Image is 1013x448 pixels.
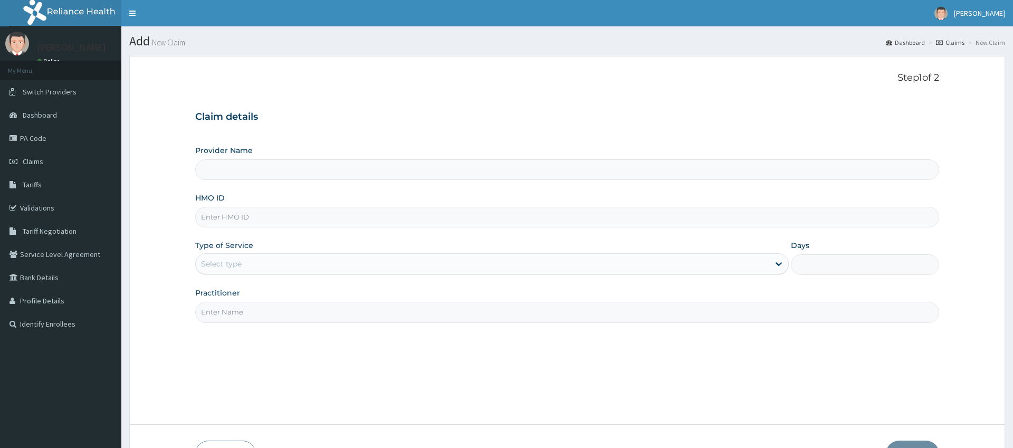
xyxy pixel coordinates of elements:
a: Dashboard [886,38,925,47]
label: Practitioner [195,288,240,298]
h1: Add [129,34,1005,48]
h3: Claim details [195,111,939,123]
div: Select type [201,259,242,269]
span: Switch Providers [23,87,77,97]
img: User Image [934,7,948,20]
span: [PERSON_NAME] [954,8,1005,18]
p: [PERSON_NAME] [37,43,106,52]
span: Tariffs [23,180,42,189]
input: Enter HMO ID [195,207,939,227]
span: Dashboard [23,110,57,120]
a: Claims [936,38,964,47]
input: Enter Name [195,302,939,322]
img: User Image [5,32,29,55]
span: Claims [23,157,43,166]
span: Tariff Negotiation [23,226,77,236]
a: Online [37,58,62,65]
li: New Claim [966,38,1005,47]
label: Provider Name [195,145,253,156]
p: Step 1 of 2 [195,72,939,84]
small: New Claim [150,39,185,46]
label: Type of Service [195,240,253,251]
label: HMO ID [195,193,225,203]
label: Days [791,240,809,251]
